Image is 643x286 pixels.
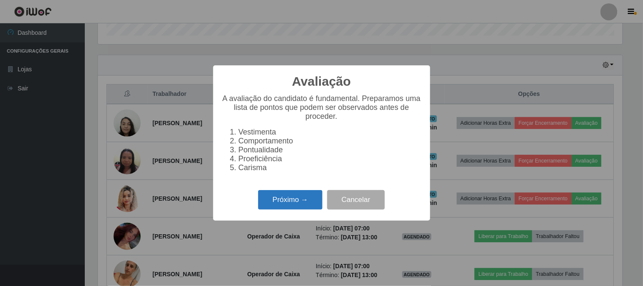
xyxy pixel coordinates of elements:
[239,137,422,146] li: Comportamento
[239,146,422,154] li: Pontualidade
[327,190,385,210] button: Cancelar
[292,74,351,89] h2: Avaliação
[239,163,422,172] li: Carisma
[239,128,422,137] li: Vestimenta
[258,190,323,210] button: Próximo →
[222,94,422,121] p: A avaliação do candidato é fundamental. Preparamos uma lista de pontos que podem ser observados a...
[239,154,422,163] li: Proeficiência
